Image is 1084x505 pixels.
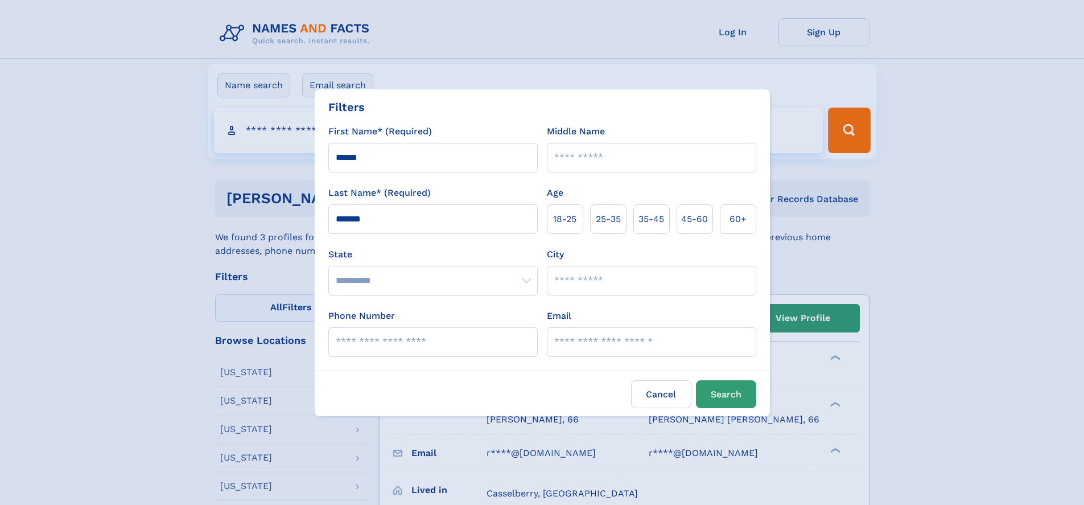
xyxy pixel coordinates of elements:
[547,186,563,200] label: Age
[638,212,664,226] span: 35‑45
[547,125,605,138] label: Middle Name
[681,212,708,226] span: 45‑60
[696,380,756,408] button: Search
[596,212,621,226] span: 25‑35
[328,125,432,138] label: First Name* (Required)
[553,212,576,226] span: 18‑25
[547,248,564,261] label: City
[729,212,747,226] span: 60+
[631,380,691,408] label: Cancel
[328,186,431,200] label: Last Name* (Required)
[328,98,365,116] div: Filters
[328,248,538,261] label: State
[547,309,571,323] label: Email
[328,309,395,323] label: Phone Number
